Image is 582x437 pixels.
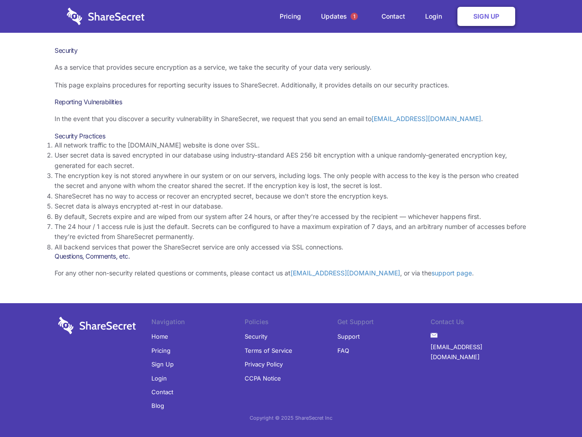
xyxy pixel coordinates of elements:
[457,7,515,26] a: Sign Up
[337,344,349,357] a: FAQ
[431,269,472,277] a: support page
[55,80,527,90] p: This page explains procedures for reporting security issues to ShareSecret. Additionally, it prov...
[431,317,524,330] li: Contact Us
[151,357,174,371] a: Sign Up
[416,2,456,30] a: Login
[151,385,173,399] a: Contact
[431,340,524,364] a: [EMAIL_ADDRESS][DOMAIN_NAME]
[55,242,527,252] li: All backend services that power the ShareSecret service are only accessed via SSL connections.
[55,201,527,211] li: Secret data is always encrypted at-rest in our database.
[271,2,310,30] a: Pricing
[55,212,527,222] li: By default, Secrets expire and are wiped from our system after 24 hours, or after they’re accesse...
[55,98,527,106] h3: Reporting Vulnerabilities
[67,8,145,25] img: logo-wordmark-white-trans-d4663122ce5f474addd5e946df7df03e33cb6a1c49d2221995e7729f52c070b2.svg
[55,62,527,72] p: As a service that provides secure encryption as a service, we take the security of your data very...
[58,317,136,334] img: logo-wordmark-white-trans-d4663122ce5f474addd5e946df7df03e33cb6a1c49d2221995e7729f52c070b2.svg
[55,150,527,171] li: User secret data is saved encrypted in our database using industry-standard AES 256 bit encryptio...
[351,13,358,20] span: 1
[55,222,527,242] li: The 24 hour / 1 access rule is just the default. Secrets can be configured to have a maximum expi...
[291,269,400,277] a: [EMAIL_ADDRESS][DOMAIN_NAME]
[371,115,481,122] a: [EMAIL_ADDRESS][DOMAIN_NAME]
[151,344,171,357] a: Pricing
[337,317,431,330] li: Get Support
[245,357,283,371] a: Privacy Policy
[55,252,527,260] h3: Questions, Comments, etc.
[245,330,267,343] a: Security
[55,191,527,201] li: ShareSecret has no way to access or recover an encrypted secret, because we don’t store the encry...
[55,46,527,55] h1: Security
[245,317,338,330] li: Policies
[151,317,245,330] li: Navigation
[151,371,167,385] a: Login
[55,132,527,140] h3: Security Practices
[245,371,281,385] a: CCPA Notice
[337,330,360,343] a: Support
[151,399,164,412] a: Blog
[55,171,527,191] li: The encryption key is not stored anywhere in our system or on our servers, including logs. The on...
[55,114,527,124] p: In the event that you discover a security vulnerability in ShareSecret, we request that you send ...
[245,344,292,357] a: Terms of Service
[55,140,527,150] li: All network traffic to the [DOMAIN_NAME] website is done over SSL.
[151,330,168,343] a: Home
[55,268,527,278] p: For any other non-security related questions or comments, please contact us at , or via the .
[372,2,414,30] a: Contact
